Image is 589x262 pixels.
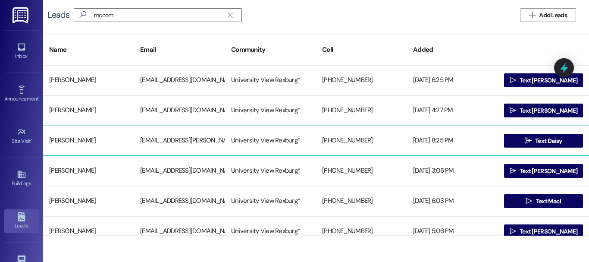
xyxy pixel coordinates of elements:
div: [EMAIL_ADDRESS][DOMAIN_NAME] [134,72,225,89]
div: [PHONE_NUMBER] [316,193,407,210]
div: [EMAIL_ADDRESS][DOMAIN_NAME] [134,223,225,240]
div: University View Rexburg* [225,223,316,240]
a: Leads [4,209,39,233]
a: Buildings [4,167,39,190]
img: ResiDesk Logo [13,7,30,23]
button: Text Daisy [504,134,583,148]
button: Text [PERSON_NAME] [504,224,583,238]
i:  [526,198,532,205]
button: Text [PERSON_NAME] [504,164,583,178]
i:  [510,77,516,84]
i:  [529,12,536,19]
i:  [76,10,90,19]
input: Search name/email/community (quotes for exact match e.g. "John Smith") [94,9,223,21]
span: • [31,137,32,143]
div: University View Rexburg* [225,132,316,149]
span: Text [PERSON_NAME] [520,167,577,176]
div: [PERSON_NAME] [43,193,134,210]
i:  [510,167,516,174]
button: Clear text [223,9,237,22]
div: [PERSON_NAME] [43,223,134,240]
div: [PERSON_NAME] [43,102,134,119]
span: Text Daisy [535,136,562,145]
span: • [38,95,40,101]
div: University View Rexburg* [225,102,316,119]
div: [PHONE_NUMBER] [316,223,407,240]
div: [DATE] 3:06 PM [407,162,498,180]
div: [DATE] 6:03 PM [407,193,498,210]
div: Added [407,39,498,60]
i:  [228,12,232,19]
div: [PERSON_NAME] [43,132,134,149]
span: Text [PERSON_NAME] [520,227,577,236]
span: Add Leads [539,11,567,20]
div: [EMAIL_ADDRESS][DOMAIN_NAME] [134,162,225,180]
div: [PERSON_NAME] [43,72,134,89]
div: Email [134,39,225,60]
div: University View Rexburg* [225,72,316,89]
i:  [510,107,516,114]
div: [PERSON_NAME] [43,162,134,180]
div: Cell [316,39,407,60]
div: [DATE] 5:06 PM [407,223,498,240]
button: Text Maci [504,194,583,208]
i:  [525,137,532,144]
span: Text [PERSON_NAME] [520,76,577,85]
button: Text [PERSON_NAME] [504,104,583,117]
i:  [510,228,516,235]
div: University View Rexburg* [225,162,316,180]
div: [EMAIL_ADDRESS][DOMAIN_NAME] [134,102,225,119]
div: [DATE] 6:25 PM [407,72,498,89]
a: Inbox [4,40,39,63]
div: [PHONE_NUMBER] [316,102,407,119]
div: [DATE] 4:27 PM [407,102,498,119]
div: [PHONE_NUMBER] [316,72,407,89]
div: [DATE] 8:25 PM [407,132,498,149]
div: University View Rexburg* [225,193,316,210]
div: [EMAIL_ADDRESS][PERSON_NAME][DOMAIN_NAME] [134,132,225,149]
div: Community [225,39,316,60]
div: [EMAIL_ADDRESS][DOMAIN_NAME] [134,193,225,210]
div: [PHONE_NUMBER] [316,132,407,149]
div: [PHONE_NUMBER] [316,162,407,180]
button: Text [PERSON_NAME] [504,73,583,87]
span: Text [PERSON_NAME] [520,106,577,115]
div: Leads [47,10,69,19]
div: Name [43,39,134,60]
a: Site Visit • [4,125,39,148]
button: Add Leads [520,8,576,22]
span: Text Maci [536,197,561,206]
